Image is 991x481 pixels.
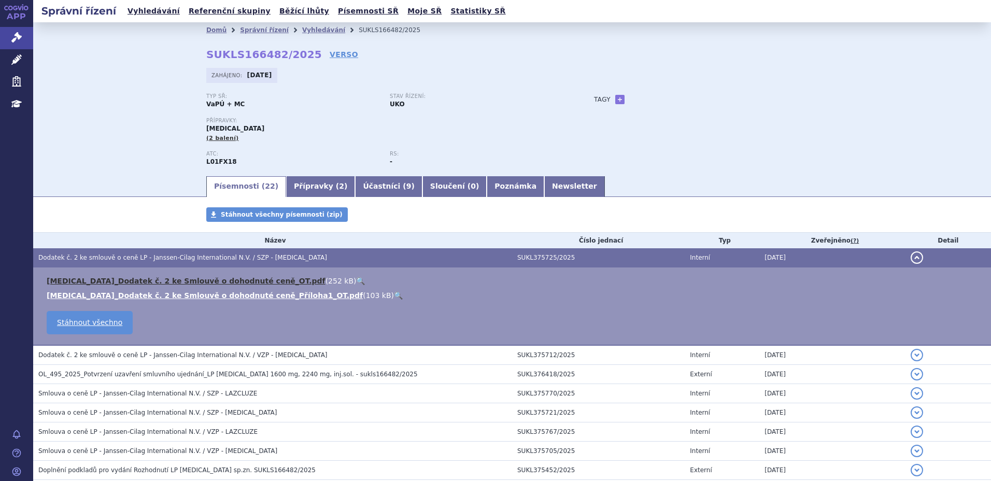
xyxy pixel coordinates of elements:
a: Referenční skupiny [186,4,274,18]
button: detail [911,387,923,400]
td: SUKL375721/2025 [512,403,685,422]
span: Interní [690,351,710,359]
p: Přípravky: [206,118,573,124]
th: Název [33,233,512,248]
td: [DATE] [759,442,905,461]
strong: AMIVANTAMAB [206,158,237,165]
span: [MEDICAL_DATA] [206,125,264,132]
td: SUKL375725/2025 [512,248,685,267]
p: RS: [390,151,563,157]
a: Účastníci (9) [355,176,422,197]
span: Smlouva o ceně LP - Janssen-Cilag International N.V. / SZP - LAZCLUZE [38,390,257,397]
li: SUKLS166482/2025 [359,22,434,38]
span: 103 kB [366,291,391,300]
span: Interní [690,447,710,455]
strong: UKO [390,101,405,108]
td: [DATE] [759,422,905,442]
span: 0 [471,182,476,190]
button: detail [911,368,923,380]
strong: - [390,158,392,165]
span: 9 [406,182,412,190]
p: Typ SŘ: [206,93,379,100]
span: Stáhnout všechny písemnosti (zip) [221,211,343,218]
span: 252 kB [328,277,353,285]
a: VERSO [330,49,358,60]
a: Poznámka [487,176,544,197]
span: Externí [690,466,712,474]
a: + [615,95,625,104]
a: 🔍 [394,291,403,300]
span: 2 [339,182,344,190]
a: Vyhledávání [302,26,345,34]
a: Stáhnout všechny písemnosti (zip) [206,207,348,222]
span: 22 [265,182,275,190]
span: Smlouva o ceně LP - Janssen-Cilag International N.V. / VZP - LAZCLUZE [38,428,258,435]
span: Interní [690,428,710,435]
span: Interní [690,409,710,416]
a: Písemnosti (22) [206,176,286,197]
th: Číslo jednací [512,233,685,248]
a: Vyhledávání [124,4,183,18]
span: Dodatek č. 2 ke smlouvě o ceně LP - Janssen-Cilag International N.V. / VZP - RYBREVANT [38,351,328,359]
a: Běžící lhůty [276,4,332,18]
strong: VaPÚ + MC [206,101,245,108]
span: Zahájeno: [211,71,244,79]
td: SUKL376418/2025 [512,365,685,384]
th: Detail [905,233,991,248]
span: Externí [690,371,712,378]
h3: Tagy [594,93,611,106]
button: detail [911,464,923,476]
a: Moje SŘ [404,4,445,18]
button: detail [911,349,923,361]
h2: Správní řízení [33,4,124,18]
button: detail [911,445,923,457]
td: SUKL375767/2025 [512,422,685,442]
strong: SUKLS166482/2025 [206,48,322,61]
p: ATC: [206,151,379,157]
a: [MEDICAL_DATA]_Dodatek č. 2 ke Smlouvě o dohodnuté ceně_OT.pdf [47,277,325,285]
p: Stav řízení: [390,93,563,100]
td: SUKL375712/2025 [512,345,685,365]
td: [DATE] [759,248,905,267]
li: ( ) [47,276,981,286]
a: Stáhnout všechno [47,311,133,334]
button: detail [911,251,923,264]
a: 🔍 [356,277,365,285]
a: Domů [206,26,226,34]
button: detail [911,406,923,419]
th: Typ [685,233,759,248]
abbr: (?) [851,237,859,245]
td: [DATE] [759,461,905,480]
span: Doplnění podkladů pro vydání Rozhodnutí LP RYBREVANT sp.zn. SUKLS166482/2025 [38,466,316,474]
span: Interní [690,390,710,397]
li: ( ) [47,290,981,301]
span: (2 balení) [206,135,239,142]
strong: [DATE] [247,72,272,79]
a: Písemnosti SŘ [335,4,402,18]
a: Newsletter [544,176,605,197]
span: Interní [690,254,710,261]
a: Statistiky SŘ [447,4,508,18]
td: SUKL375705/2025 [512,442,685,461]
a: [MEDICAL_DATA]_Dodatek č. 2 ke Smlouvě o dohodnuté ceně_Příloha1_OT.pdf [47,291,363,300]
a: Správní řízení [240,26,289,34]
button: detail [911,426,923,438]
a: Přípravky (2) [286,176,355,197]
td: [DATE] [759,384,905,403]
td: [DATE] [759,365,905,384]
td: SUKL375770/2025 [512,384,685,403]
td: SUKL375452/2025 [512,461,685,480]
span: OL_495_2025_Potvrzení uzavření smluvního ujednání_LP RYBREVANT 1600 mg, 2240 mg, inj.sol. - sukls... [38,371,418,378]
th: Zveřejněno [759,233,905,248]
a: Sloučení (0) [422,176,487,197]
td: [DATE] [759,345,905,365]
td: [DATE] [759,403,905,422]
span: Dodatek č. 2 ke smlouvě o ceně LP - Janssen-Cilag International N.V. / SZP - RYBREVANT [38,254,327,261]
span: Smlouva o ceně LP - Janssen-Cilag International N.V. / SZP - RYBREVANT [38,409,277,416]
span: Smlouva o ceně LP - Janssen-Cilag International N.V. / VZP - RYBREVANT [38,447,277,455]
